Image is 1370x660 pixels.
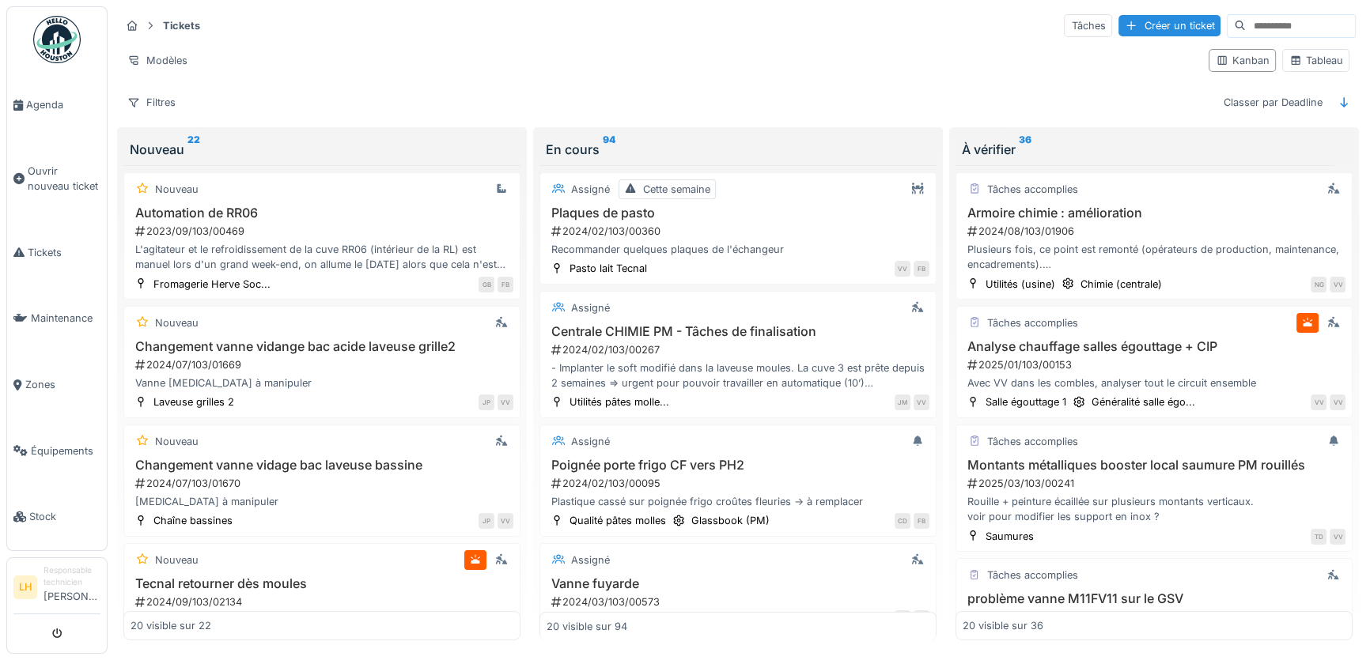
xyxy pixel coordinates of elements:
[571,182,610,197] div: Assigné
[7,352,107,418] a: Zones
[131,576,513,591] h3: Tecnal retourner dès moules
[130,140,514,159] div: Nouveau
[134,476,513,491] div: 2024/07/103/01670
[550,342,929,357] div: 2024/02/103/00267
[131,339,513,354] h3: Changement vanne vidange bac acide laveuse grille2
[131,242,513,272] div: L'agitateur et le refroidissement de la cuve RR06 (intérieur de la RL) est manuel lors d'un grand...
[963,375,1345,390] div: Avec VV dans les combles, analyser tout le circuit ensemble
[7,418,107,485] a: Équipements
[13,575,37,599] li: LH
[570,513,666,528] div: Qualité pâtes molles
[550,594,929,609] div: 2024/03/103/00573
[963,494,1345,524] div: Rouille + peinture écaillée sur plusieurs montants verticaux. voir pour modifier les support en i...
[479,277,494,292] div: GB
[498,513,513,529] div: VV
[1064,14,1112,37] div: Tâches
[28,164,100,194] span: Ouvrir nouveau ticket
[1080,277,1162,292] div: Chimie (centrale)
[31,311,100,326] span: Maintenance
[155,315,199,330] div: Nouveau
[13,564,100,614] a: LH Responsable technicien[PERSON_NAME]
[131,458,513,473] h3: Changement vanne vidage bac laveuse bassine
[26,97,100,112] span: Agenda
[153,277,271,292] div: Fromagerie Herve Soc...
[134,357,513,372] div: 2024/07/103/01669
[120,91,183,114] div: Filtres
[966,476,1345,491] div: 2025/03/103/00241
[44,564,100,589] div: Responsable technicien
[571,434,610,449] div: Assigné
[963,206,1345,221] h3: Armoire chimie : amélioration
[966,224,1345,239] div: 2024/08/103/01906
[33,16,81,63] img: Badge_color-CXgf-gQk.svg
[986,529,1034,544] div: Saumures
[1330,277,1345,292] div: VV
[1289,53,1342,68] div: Tableau
[153,513,233,528] div: Chaîne bassines
[987,568,1078,583] div: Tâches accomplies
[7,484,107,550] a: Stock
[966,357,1345,372] div: 2025/01/103/00153
[1216,91,1329,114] div: Classer par Deadline
[29,509,100,524] span: Stock
[1019,140,1031,159] sup: 36
[914,394,929,410] div: VV
[131,618,211,633] div: 20 visible sur 22
[25,377,100,392] span: Zones
[7,285,107,352] a: Maintenance
[570,261,647,276] div: Pasto lait Tecnal
[7,220,107,286] a: Tickets
[547,242,929,257] div: Recommander quelques plaques de l'échangeur
[987,434,1078,449] div: Tâches accomplies
[155,553,199,568] div: Nouveau
[28,245,100,260] span: Tickets
[479,513,494,529] div: JP
[963,618,1043,633] div: 20 visible sur 36
[914,261,929,277] div: FB
[155,182,199,197] div: Nouveau
[603,140,615,159] sup: 94
[691,513,770,528] div: Glassbook (PM)
[498,277,513,292] div: FB
[547,576,929,591] h3: Vanne fuyarde
[1118,15,1221,36] div: Créer un ticket
[547,324,929,339] h3: Centrale CHIMIE PM - Tâches de finalisation
[134,224,513,239] div: 2023/09/103/00469
[131,206,513,221] h3: Automation de RR06
[1311,529,1326,545] div: TD
[546,140,930,159] div: En cours
[962,140,1346,159] div: À vérifier
[986,394,1066,409] div: Salle égouttage 1
[643,182,710,197] div: Cette semaine
[571,300,610,315] div: Assigné
[895,394,910,410] div: JM
[153,394,234,409] div: Laveuse grilles 2
[550,224,929,239] div: 2024/02/103/00360
[187,140,200,159] sup: 22
[895,513,910,529] div: CD
[131,375,513,390] div: Vanne [MEDICAL_DATA] à manipuler
[1216,53,1269,68] div: Kanban
[31,443,100,458] span: Équipements
[155,434,199,449] div: Nouveau
[987,315,1078,330] div: Tâches accomplies
[44,564,100,610] li: [PERSON_NAME]
[1311,394,1326,410] div: VV
[963,458,1345,473] h3: Montants métalliques booster local saumure PM rouillés
[157,18,206,33] strong: Tickets
[1092,394,1195,409] div: Généralité salle égo...
[550,476,929,491] div: 2024/02/103/00095
[963,242,1345,272] div: Plusieurs fois, ce point est remonté (opérateurs de production, maintenance, encadrements). Le bu...
[547,458,929,473] h3: Poignée porte frigo CF vers PH2
[547,494,929,509] div: Plastique cassé sur poignée frigo croûtes fleuries -> à remplacer
[963,591,1345,606] h3: problème vanne M11FV11 sur le GSV
[7,72,107,138] a: Agenda
[1330,394,1345,410] div: VV
[1330,529,1345,545] div: VV
[547,618,627,633] div: 20 visible sur 94
[571,553,610,568] div: Assigné
[895,261,910,277] div: VV
[7,138,107,220] a: Ouvrir nouveau ticket
[120,49,195,72] div: Modèles
[966,609,1345,624] div: 2025/06/103/01473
